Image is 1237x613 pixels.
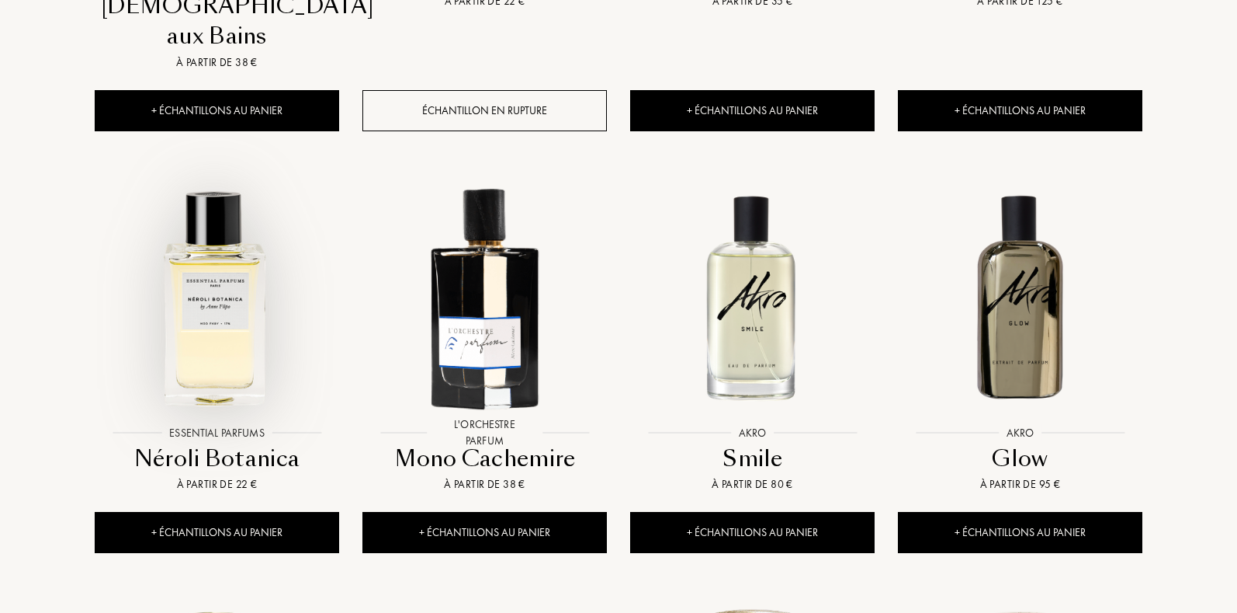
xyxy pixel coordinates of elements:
div: + Échantillons au panier [95,512,339,553]
div: À partir de 22 € [101,476,333,493]
div: À partir de 38 € [369,476,601,493]
div: + Échantillons au panier [630,512,875,553]
a: Néroli Botanica Essential ParfumsEssential ParfumsNéroli BotanicaÀ partir de 22 € [95,158,339,513]
div: À partir de 80 € [636,476,868,493]
div: À partir de 38 € [101,54,333,71]
img: Smile Akro [632,176,873,417]
div: + Échantillons au panier [898,512,1142,553]
div: À partir de 95 € [904,476,1136,493]
div: + Échantillons au panier [95,90,339,131]
img: Mono Cachemire L'Orchestre Parfum [364,176,605,417]
div: + Échantillons au panier [898,90,1142,131]
div: Échantillon en rupture [362,90,607,131]
img: Glow Akro [899,176,1141,417]
div: + Échantillons au panier [362,512,607,553]
a: Glow AkroAkroGlowÀ partir de 95 € [898,158,1142,513]
a: Mono Cachemire L'Orchestre ParfumL'Orchestre ParfumMono CachemireÀ partir de 38 € [362,158,607,513]
img: Néroli Botanica Essential Parfums [96,176,338,417]
a: Smile AkroAkroSmileÀ partir de 80 € [630,158,875,513]
div: + Échantillons au panier [630,90,875,131]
